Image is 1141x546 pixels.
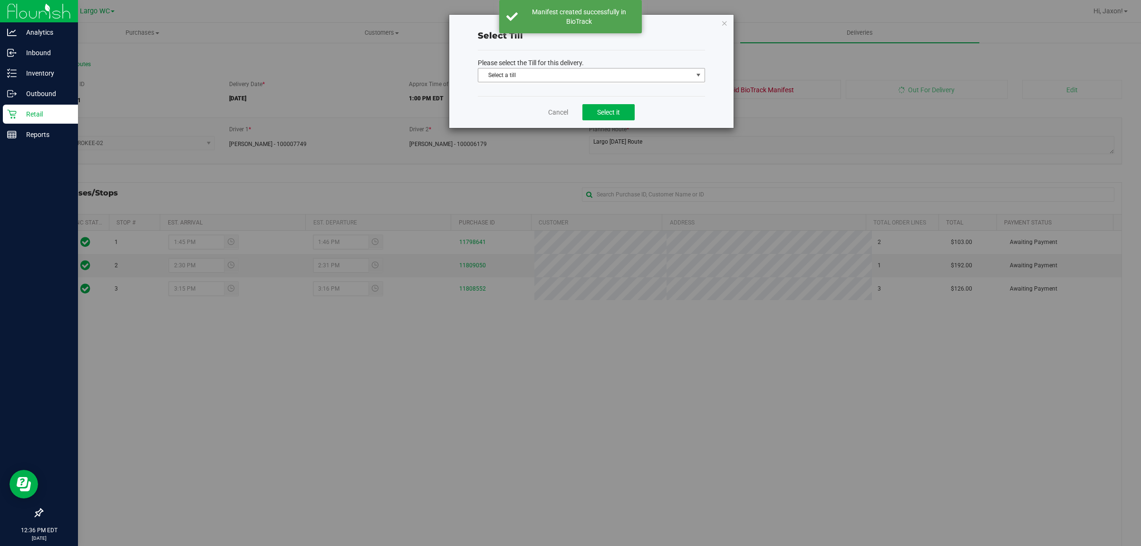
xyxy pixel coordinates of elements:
[17,88,74,99] p: Outbound
[7,28,17,37] inline-svg: Analytics
[582,104,635,120] button: Select it
[17,47,74,58] p: Inbound
[478,58,705,68] p: Please select the Till for this delivery.
[10,470,38,498] iframe: Resource center
[7,68,17,78] inline-svg: Inventory
[17,129,74,140] p: Reports
[478,30,523,41] span: Select Till
[7,89,17,98] inline-svg: Outbound
[17,68,74,79] p: Inventory
[7,130,17,139] inline-svg: Reports
[548,107,568,117] a: Cancel
[478,68,693,82] span: Select a till
[597,108,620,116] span: Select it
[4,526,74,535] p: 12:36 PM EDT
[17,27,74,38] p: Analytics
[7,48,17,58] inline-svg: Inbound
[17,108,74,120] p: Retail
[7,109,17,119] inline-svg: Retail
[523,7,635,26] div: Manifest created successfully in BioTrack
[692,68,704,82] span: select
[4,535,74,542] p: [DATE]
